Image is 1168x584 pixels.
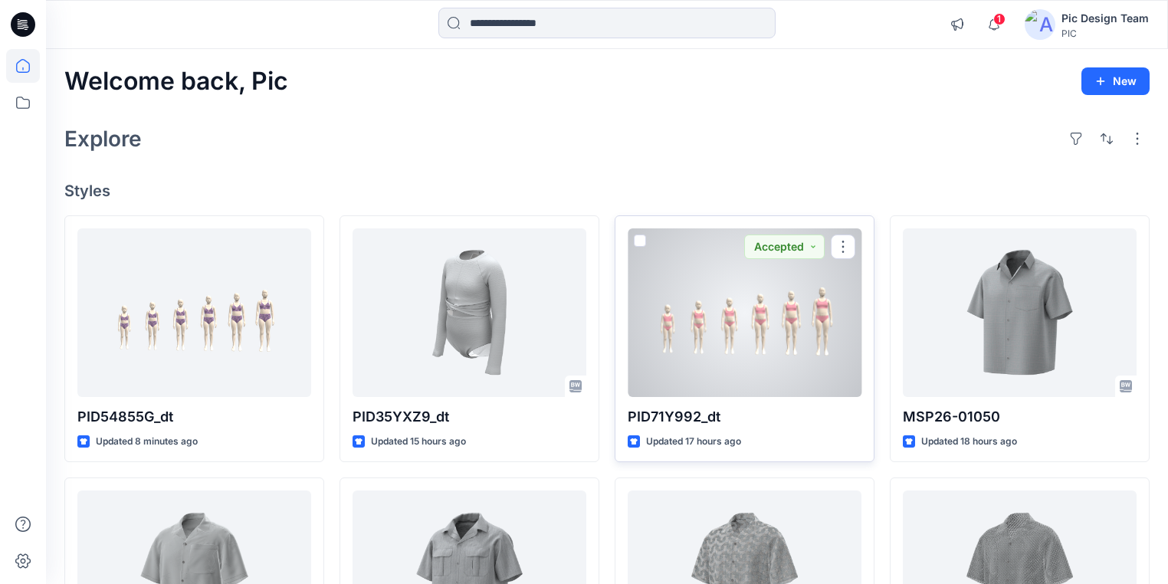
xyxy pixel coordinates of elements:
a: PID54855G_dt [77,228,311,397]
p: Updated 8 minutes ago [96,434,198,450]
a: MSP26-01050 [903,228,1137,397]
div: PIC [1061,28,1149,39]
a: PID71Y992_dt [628,228,861,397]
p: PID71Y992_dt [628,406,861,428]
p: Updated 17 hours ago [646,434,741,450]
h2: Welcome back, Pic [64,67,288,96]
h4: Styles [64,182,1150,200]
div: Pic Design Team [1061,9,1149,28]
h2: Explore [64,126,142,151]
a: PID35YXZ9_dt [353,228,586,397]
p: MSP26-01050 [903,406,1137,428]
button: New [1081,67,1150,95]
img: avatar [1025,9,1055,40]
p: Updated 15 hours ago [371,434,466,450]
span: 1 [993,13,1006,25]
p: PID54855G_dt [77,406,311,428]
p: PID35YXZ9_dt [353,406,586,428]
p: Updated 18 hours ago [921,434,1017,450]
